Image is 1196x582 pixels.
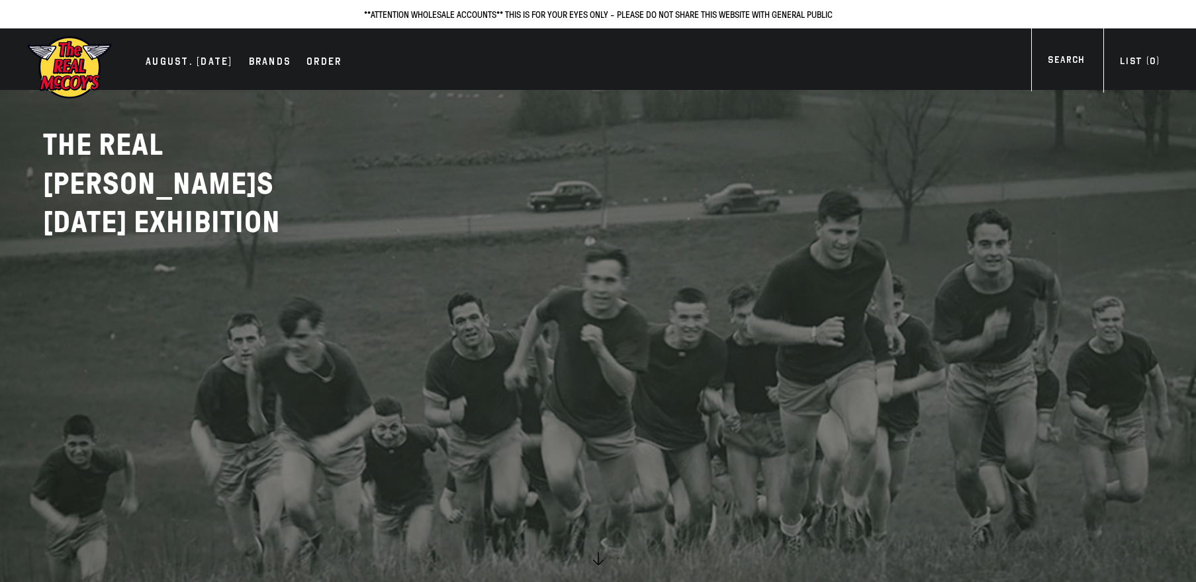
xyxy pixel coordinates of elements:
div: Brands [249,54,291,72]
img: mccoys-exhibition [26,35,113,100]
div: AUGUST. [DATE] [146,54,233,72]
a: Search [1031,53,1101,71]
p: [DATE] EXHIBITION [43,203,374,242]
h2: THE REAL [PERSON_NAME]S [43,126,374,242]
p: **ATTENTION WHOLESALE ACCOUNTS** THIS IS FOR YOUR EYES ONLY - PLEASE DO NOT SHARE THIS WEBSITE WI... [13,7,1183,22]
div: Search [1048,53,1084,71]
div: Order [306,54,342,72]
div: List ( ) [1120,54,1160,72]
span: 0 [1150,56,1156,67]
a: Order [300,54,348,72]
a: List (0) [1103,54,1176,72]
a: AUGUST. [DATE] [139,54,240,72]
